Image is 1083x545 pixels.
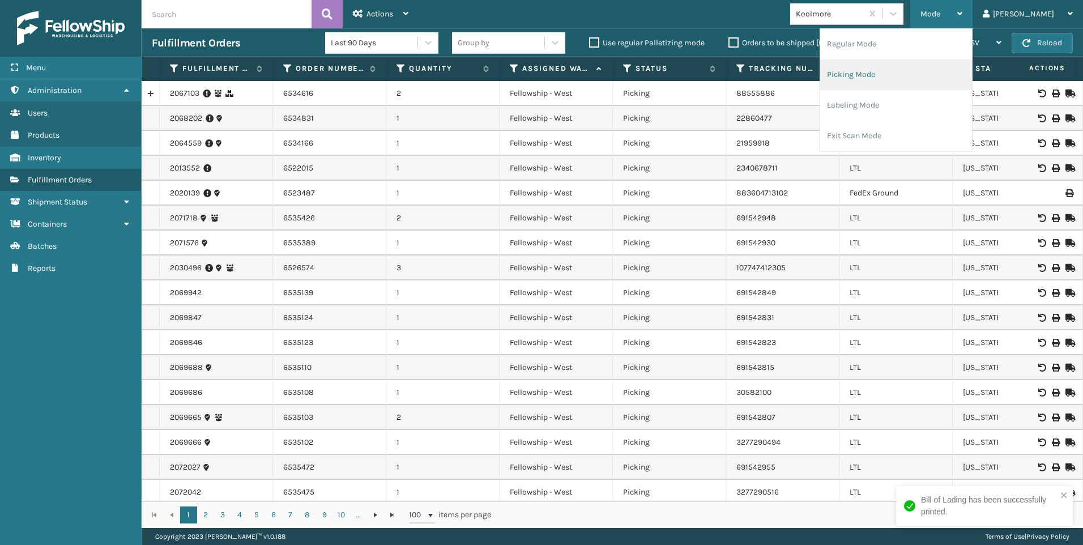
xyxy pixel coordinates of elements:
a: 2064559 [170,138,202,149]
button: close [1060,491,1068,501]
td: 6535103 [273,405,386,430]
i: Mark as Shipped [1065,438,1072,446]
td: LTL [839,256,953,280]
i: Mark as Shipped [1065,314,1072,322]
td: [US_STATE] [953,455,1066,480]
td: Fellowship - West [500,256,613,280]
div: Last 90 Days [331,37,419,49]
td: Picking [613,480,726,505]
span: Menu [26,63,46,73]
td: Fellowship - West [500,430,613,455]
a: 5 [248,506,265,523]
td: LTL [839,480,953,505]
td: LTL [839,280,953,305]
div: Koolmore [796,8,863,20]
td: Picking [613,181,726,206]
td: 2 [386,81,500,106]
i: Print BOL [1052,438,1059,446]
a: 2069688 [170,362,203,373]
a: 2069686 [170,387,202,398]
td: LTL [839,405,953,430]
td: Fellowship - West [500,106,613,131]
td: 691542930 [726,231,839,256]
td: Fellowship - West [500,231,613,256]
td: 1 [386,455,500,480]
td: LTL [839,455,953,480]
td: 1 [386,231,500,256]
td: 30582100 [726,380,839,405]
span: Inventory [28,153,61,163]
td: 2340678711 [726,156,839,181]
i: Print Label [1065,189,1072,197]
td: Picking [613,455,726,480]
button: Reload [1012,33,1073,53]
span: items per page [409,506,492,523]
td: 691542849 [726,280,839,305]
li: Regular Mode [820,29,972,59]
span: Administration [28,86,82,95]
td: LTL [839,206,953,231]
td: 21959918 [726,131,839,156]
label: Quantity [409,63,477,74]
td: 3 [386,256,500,280]
i: Mark as Shipped [1065,389,1072,397]
i: Print BOL [1052,389,1059,397]
td: 691542823 [726,330,839,355]
i: Void BOL [1038,289,1045,297]
td: Picking [613,106,726,131]
img: logo [17,11,125,45]
td: 1 [386,480,500,505]
td: 1 [386,280,500,305]
td: FedEx Ground [839,181,953,206]
td: 691542815 [726,355,839,380]
td: LTL [839,231,953,256]
label: Assigned Warehouse [522,63,591,74]
i: Mark as Shipped [1065,463,1072,471]
span: Actions [366,9,393,19]
td: 6535108 [273,380,386,405]
td: 1 [386,355,500,380]
i: Void BOL [1038,438,1045,446]
i: Mark as Shipped [1065,414,1072,421]
a: ... [350,506,367,523]
td: [US_STATE] [953,305,1066,330]
li: Exit Scan Mode [820,121,972,151]
a: 2 [197,506,214,523]
i: Void BOL [1038,463,1045,471]
td: 88555886 [726,81,839,106]
i: Print BOL [1052,463,1059,471]
td: Fellowship - West [500,156,613,181]
td: Fellowship - West [500,480,613,505]
i: Print BOL [1052,114,1059,122]
i: Print BOL [1052,414,1059,421]
td: 1 [386,430,500,455]
td: 1 [386,156,500,181]
td: LTL [839,380,953,405]
td: 1 [386,380,500,405]
td: [US_STATE] [953,330,1066,355]
a: 883604713102 [736,188,788,198]
td: Fellowship - West [500,330,613,355]
td: Picking [613,305,726,330]
td: [US_STATE] [953,181,1066,206]
span: Shipment Status [28,197,87,207]
i: Void BOL [1038,239,1045,247]
a: 2020139 [170,188,200,199]
li: Labeling Mode [820,90,972,121]
i: Void BOL [1038,164,1045,172]
td: [US_STATE] [953,156,1066,181]
td: [US_STATE] [953,355,1066,380]
td: [US_STATE] [953,231,1066,256]
div: Bill of Lading has been successfully printed. [921,494,1057,518]
td: Fellowship - West [500,455,613,480]
td: 6534166 [273,131,386,156]
td: Fellowship - West [500,380,613,405]
i: Void BOL [1038,264,1045,272]
td: Picking [613,280,726,305]
label: Order Number [296,63,364,74]
td: [US_STATE] [953,430,1066,455]
li: Picking Mode [820,59,972,90]
td: 3277290516 [726,480,839,505]
td: 1 [386,305,500,330]
td: [US_STATE] [953,280,1066,305]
